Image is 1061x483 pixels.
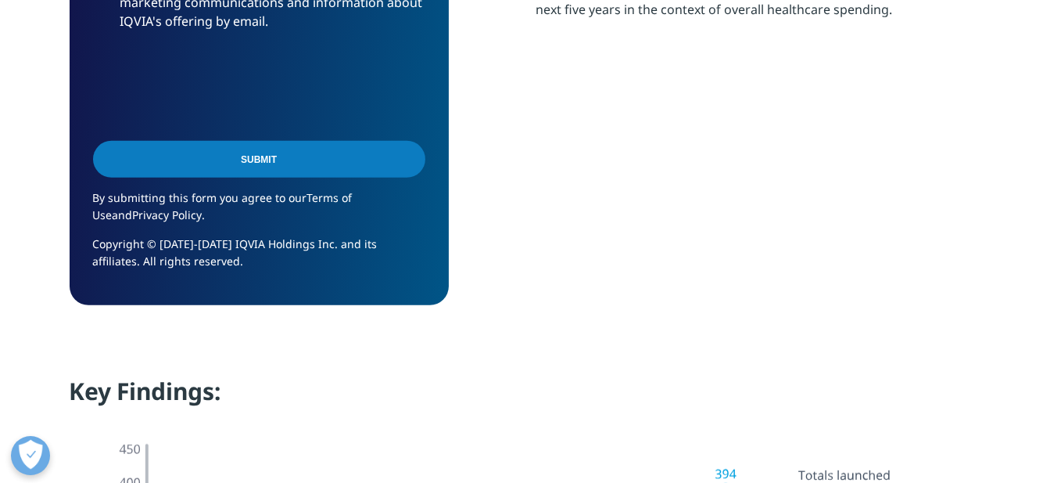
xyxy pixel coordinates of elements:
[93,56,331,117] iframe: reCAPTCHA
[93,236,425,282] p: Copyright © [DATE]-[DATE] IQVIA Holdings Inc. and its affiliates. All rights reserved.
[133,207,203,222] a: Privacy Policy
[93,141,425,178] input: Submit
[93,189,425,236] p: By submitting this form you agree to our and .
[70,376,992,419] h4: Key Findings:
[11,436,50,475] button: Abrir preferências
